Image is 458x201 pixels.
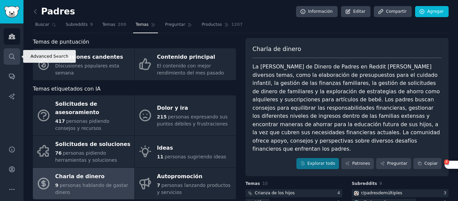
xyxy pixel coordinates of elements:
[35,22,49,27] font: Buscar
[135,136,236,167] a: Ideas11personas sugiriendo ideas
[387,161,407,166] font: Preguntar
[341,6,370,17] a: Editar
[41,6,75,16] font: Padres
[157,173,203,180] font: Autopromoción
[252,46,301,52] font: Charla de dinero
[157,63,224,76] font: El contenido con mejor rendimiento del mes pasado
[163,19,194,33] a: Preguntar
[55,63,119,76] font: Discusiones populares esta semana
[55,118,110,131] font: personas pidiendo consejos y recursos
[354,191,359,196] img: padres de múltiples
[307,161,335,166] font: Explorar todo
[4,6,19,18] img: Logotipo de GummySearch
[157,54,215,60] font: Contenido principal
[157,105,188,111] font: Dolor y ira
[413,158,442,169] button: Copiar
[231,22,243,27] font: 1207
[352,189,449,198] a: padres de múltiplesr/padresdemúltiples3
[165,22,185,27] font: Preguntar
[308,9,333,14] font: Información
[100,19,128,33] a: Temas200
[361,191,364,195] font: r/
[386,9,407,14] font: Compartir
[444,191,446,195] font: 3
[245,189,342,198] a: Crianza de los hijos4
[380,181,382,186] font: 9
[337,191,340,195] font: 4
[353,9,365,14] font: Editar
[262,181,268,186] font: 10
[374,6,412,17] a: Compartir
[55,173,105,180] font: Charla de dinero
[352,161,370,166] font: Patrones
[252,63,442,152] font: La [PERSON_NAME] de Dinero de Padres en Reddit [PERSON_NAME] diversos temas, como la elaboración ...
[165,154,226,159] font: personas sugiriendo ideas
[427,9,444,14] font: Agregar
[33,19,59,33] a: Buscar
[118,22,126,27] font: 200
[33,39,89,45] font: Temas de puntuación
[364,191,402,195] font: padresdemúltiples
[341,158,374,169] a: Patrones
[55,54,123,60] font: Discusiones candentes
[55,118,65,124] font: 417
[296,158,339,169] a: Explorar todo
[55,183,59,188] font: 9
[296,6,338,17] a: Información
[415,6,449,17] a: Agregar
[424,161,438,166] font: Copiar
[202,22,222,27] font: Productos
[33,95,134,135] a: Solicitudes de asesoramiento417personas pidiendo consejos y recursos
[157,183,160,188] font: 7
[55,141,130,147] font: Solicitudes de soluciones
[135,168,236,200] a: Autopromoción7personas lanzando productos y servicios
[135,48,236,80] a: Contenido principalEl contenido con mejor rendimiento del mes pasado
[33,136,134,167] a: Solicitudes de soluciones76personas pidiendo herramientas y soluciones
[90,22,93,27] font: 9
[33,48,134,80] a: Discusiones candentesDiscusiones populares esta semana
[376,158,411,169] a: Preguntar
[157,154,163,159] font: 11
[55,150,62,156] font: 76
[133,19,158,33] a: Temas
[157,145,173,151] font: Ideas
[157,114,167,119] font: 215
[157,114,228,127] font: personas expresando sus puntos débiles y frustraciones
[157,183,230,195] font: personas lanzando productos y servicios
[135,95,236,135] a: Dolor y ira215personas expresando sus puntos débiles y frustraciones
[199,19,245,33] a: Productos1207
[255,191,295,195] font: Crianza de los hijos
[63,19,95,33] a: Subreddits9
[135,22,149,27] font: Temas
[33,168,134,200] a: Charla de dinero9personas hablando de gastar dinero
[102,22,115,27] font: Temas
[55,150,117,163] font: personas pidiendo herramientas y soluciones
[66,22,88,27] font: Subreddits
[352,181,377,186] font: Subreddits
[245,181,260,186] font: Temas
[55,183,128,195] font: personas hablando de gastar dinero
[33,86,101,92] font: Temas etiquetados con IA
[55,101,99,115] font: Solicitudes de asesoramiento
